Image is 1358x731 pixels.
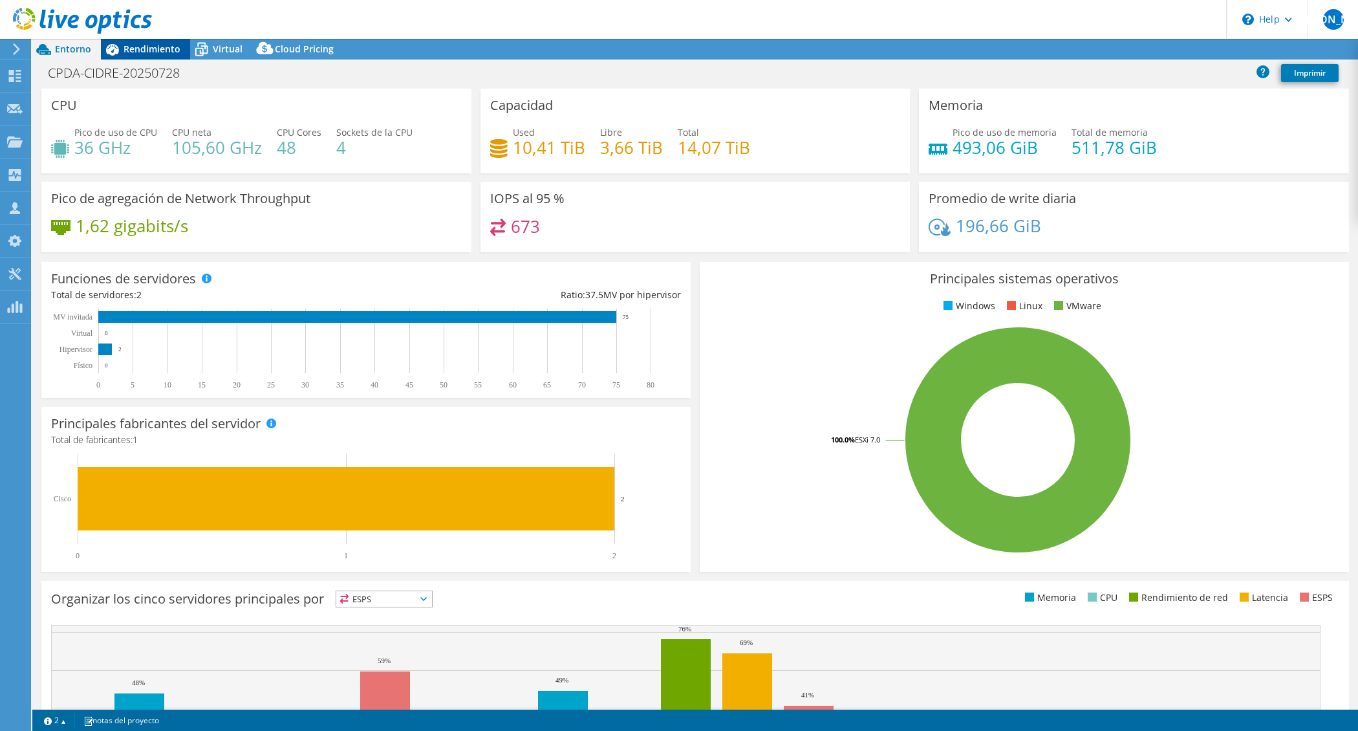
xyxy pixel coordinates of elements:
[51,288,366,302] div: Total de servidores:
[277,126,321,138] span: CPU Cores
[740,638,753,646] text: 69%
[336,380,344,389] text: 35
[301,380,309,389] text: 30
[1084,591,1117,605] li: CPU
[76,551,80,560] text: 0
[929,98,983,113] h3: Memoria
[831,435,855,444] tspan: 100.0%
[623,314,629,320] text: 75
[513,140,585,155] h4: 10,41 TiB
[133,433,138,446] span: 1
[440,380,447,389] text: 50
[35,712,75,728] a: 2
[940,299,995,313] li: Windows
[1281,64,1339,82] a: Imprimir
[1022,591,1076,605] li: Memoria
[118,346,122,353] text: 2
[929,191,1076,206] h3: Promedio de write diaria
[474,380,482,389] text: 55
[1323,9,1344,30] span: [PERSON_NAME]
[953,126,1057,138] span: Pico de uso de memoria
[855,435,880,444] tspan: ESXi 7.0
[600,126,622,138] span: Libre
[105,330,108,336] text: 0
[1242,14,1254,25] svg: \n
[275,43,334,55] span: Cloud Pricing
[585,289,603,301] span: 37.5
[490,98,553,113] h3: Capacidad
[378,657,391,664] text: 59%
[74,126,157,138] span: Pico de uso de CPU
[51,191,310,206] h3: Pico de agregación de Network Throughput
[132,679,145,686] text: 48%
[801,691,814,699] text: 41%
[344,551,348,560] text: 1
[172,126,211,138] span: CPU neta
[1236,591,1288,605] li: Latencia
[336,140,413,155] h4: 4
[1051,299,1101,313] li: VMware
[172,140,262,155] h4: 105,60 GHz
[509,380,517,389] text: 60
[213,43,242,55] span: Virtual
[490,191,565,206] h3: IOPS al 95 %
[136,289,142,301] span: 2
[336,126,413,138] span: Sockets de la CPU
[71,329,93,338] text: Virtual
[1072,126,1148,138] span: Total de memoria
[55,43,91,55] span: Entorno
[74,712,168,728] a: notas del proyecto
[164,380,171,389] text: 10
[555,676,568,684] text: 49%
[53,312,92,322] text: MV invitada
[74,140,157,155] h4: 36 GHz
[1072,140,1157,155] h4: 511,78 GiB
[131,380,135,389] text: 5
[96,380,100,389] text: 0
[1004,299,1042,313] li: Linux
[647,380,654,389] text: 80
[621,495,625,503] text: 2
[54,494,71,503] text: Cisco
[1126,591,1228,605] li: Rendimiento de red
[124,43,180,55] span: Rendimiento
[405,380,413,389] text: 45
[366,288,681,302] div: Ratio: MV por hipervisor
[678,140,750,155] h4: 14,07 TiB
[336,591,432,607] span: ESPS
[678,625,691,633] text: 76%
[600,140,663,155] h4: 3,66 TiB
[105,362,108,369] text: 0
[198,380,206,389] text: 15
[612,380,620,389] text: 75
[956,219,1041,233] h4: 196,66 GiB
[42,66,200,80] h1: CPDA-CIDRE-20250728
[953,140,1057,155] h4: 493,06 GiB
[678,126,699,138] span: Total
[51,417,261,431] h3: Principales fabricantes del servidor
[51,98,77,113] h3: CPU
[233,380,241,389] text: 20
[578,380,586,389] text: 70
[74,361,92,370] tspan: Físico
[1297,591,1333,605] li: ESPS
[277,140,321,155] h4: 48
[59,345,92,354] text: Hipervisor
[513,126,535,138] span: Used
[76,219,188,233] h4: 1,62 gigabits/s
[51,272,196,286] h3: Funciones de servidores
[709,272,1339,286] h3: Principales sistemas operativos
[511,219,540,234] h4: 673
[51,433,681,447] h4: Total de fabricantes:
[371,380,378,389] text: 40
[267,380,275,389] text: 25
[612,551,616,560] text: 2
[543,380,551,389] text: 65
